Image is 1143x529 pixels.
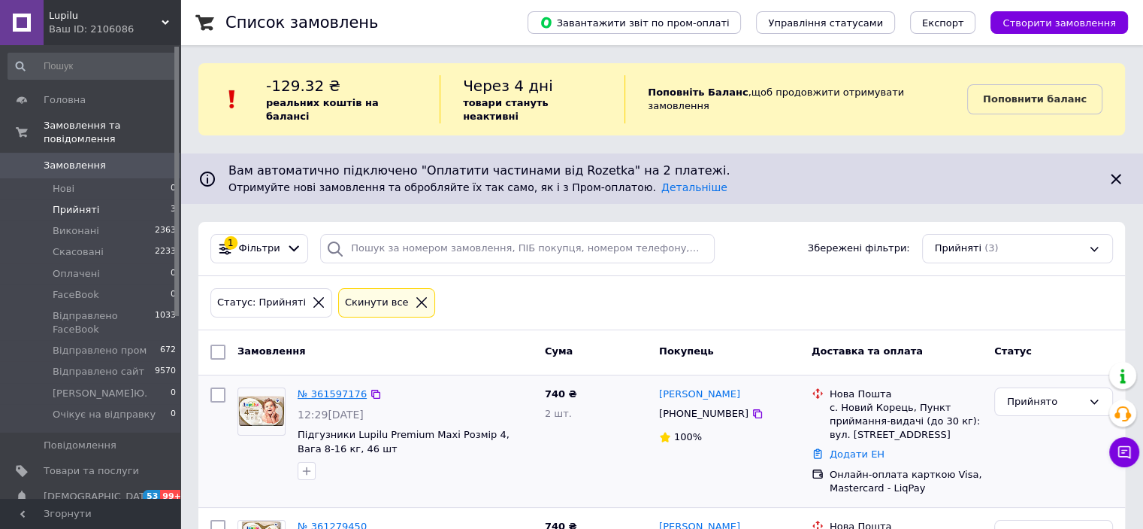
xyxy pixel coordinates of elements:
[160,344,176,357] span: 672
[661,181,727,193] a: Детальніше
[1002,17,1116,29] span: Створити замовлення
[8,53,177,80] input: Пошук
[214,295,309,311] div: Статус: Прийняті
[237,345,305,357] span: Замовлення
[49,9,162,23] span: Lupilu
[545,408,572,419] span: 2 шт.
[648,87,748,98] b: Поповніть Баланс
[463,77,553,95] span: Через 4 дні
[830,388,982,401] div: Нова Пошта
[540,16,729,29] span: Завантажити звіт по пром-оплаті
[171,408,176,421] span: 0
[143,490,160,503] span: 53
[298,429,510,455] a: Підгузники Lupilu Premium Maxi Розмір 4, Вага 8-16 кг, 46 шт
[171,182,176,196] span: 0
[768,17,883,29] span: Управління статусами
[990,11,1128,34] button: Створити замовлення
[237,388,286,436] a: Фото товару
[44,93,86,107] span: Головна
[53,267,100,281] span: Оплачені
[53,408,156,421] span: Очікує на відправку
[155,365,176,379] span: 9570
[342,295,412,311] div: Cкинути все
[155,224,176,238] span: 2363
[53,387,147,400] span: [PERSON_NAME]Ю.
[53,344,147,357] span: Відправлено пром
[659,388,740,402] a: [PERSON_NAME]
[228,181,727,193] span: Отримуйте нові замовлення та обробляйте їх так само, як і з Пром-оплатою.
[463,97,549,122] b: товари стануть неактивні
[155,309,176,336] span: 1033
[994,345,1032,357] span: Статус
[545,388,577,400] span: 740 ₴
[674,431,702,442] span: 100%
[984,242,998,254] span: (3)
[808,242,910,256] span: Збережені фільтри:
[49,23,180,36] div: Ваш ID: 2106086
[239,242,280,256] span: Фільтри
[922,17,964,29] span: Експорт
[53,288,99,302] span: FaceBook
[266,77,340,95] span: -129.32 ₴
[528,11,741,34] button: Завантажити звіт по пром-оплаті
[1007,394,1082,410] div: Прийнято
[44,119,180,146] span: Замовлення та повідомлення
[53,224,99,238] span: Виконані
[53,309,155,336] span: Відправлено FaceBook
[812,345,923,357] span: Доставка та оплата
[171,267,176,281] span: 0
[830,448,884,460] a: Додати ЕН
[224,236,237,250] div: 1
[171,387,176,400] span: 0
[155,245,176,259] span: 2233
[756,11,895,34] button: Управління статусами
[983,93,1087,105] b: Поповнити баланс
[1109,437,1139,467] button: Чат з покупцем
[266,97,379,122] b: реальних коштів на балансі
[44,439,116,452] span: Повідомлення
[44,464,139,478] span: Товари та послуги
[935,242,981,256] span: Прийняті
[228,163,1095,180] span: Вам автоматично підключено "Оплатити частинами від Rozetka" на 2 платежі.
[910,11,976,34] button: Експорт
[320,234,715,263] input: Пошук за номером замовлення, ПІБ покупця, номером телефону, Email, номером накладної
[975,17,1128,28] a: Створити замовлення
[171,203,176,217] span: 3
[656,404,751,424] div: [PHONE_NUMBER]
[624,75,967,123] div: , щоб продовжити отримувати замовлення
[238,396,285,427] img: Фото товару
[53,365,144,379] span: Відправлено сайт
[160,490,185,503] span: 99+
[221,88,243,111] img: :exclamation:
[44,490,155,503] span: [DEMOGRAPHIC_DATA]
[967,84,1102,114] a: Поповнити баланс
[830,468,982,495] div: Онлайн-оплата карткою Visa, Mastercard - LiqPay
[44,159,106,172] span: Замовлення
[298,388,367,400] a: № 361597176
[659,345,714,357] span: Покупець
[225,14,378,32] h1: Список замовлень
[171,288,176,302] span: 0
[53,245,104,259] span: Скасовані
[830,401,982,442] div: с. Новий Корець, Пункт приймання-видачі (до 30 кг): вул. [STREET_ADDRESS]
[53,203,99,217] span: Прийняті
[53,182,74,196] span: Нові
[545,345,573,357] span: Cума
[298,409,364,421] span: 12:29[DATE]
